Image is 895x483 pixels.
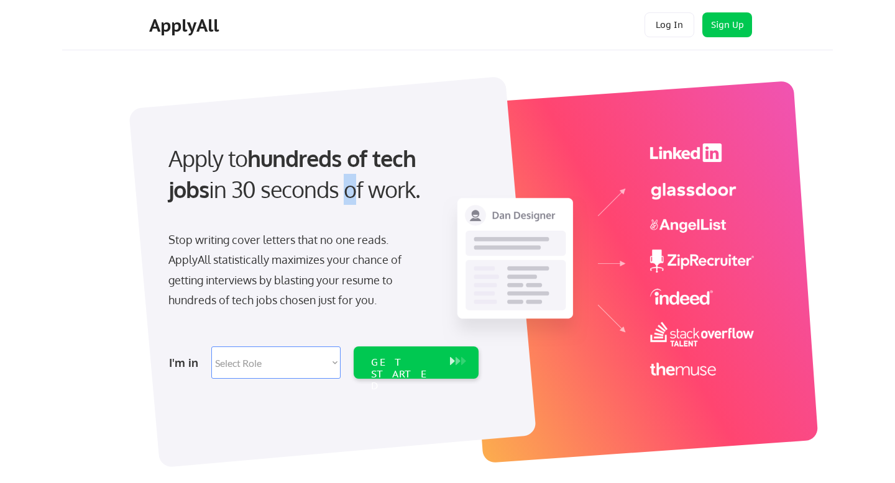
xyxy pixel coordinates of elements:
[168,144,421,203] strong: hundreds of tech jobs
[168,143,474,205] div: Apply to in 30 seconds of work.
[702,12,752,37] button: Sign Up
[169,353,204,372] div: I'm in
[168,230,424,310] div: Stop writing cover letters that no one reads. ApplyAll statistically maximizes your chance of get...
[645,12,694,37] button: Log In
[371,356,438,392] div: GET STARTED
[149,15,223,36] div: ApplyAll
